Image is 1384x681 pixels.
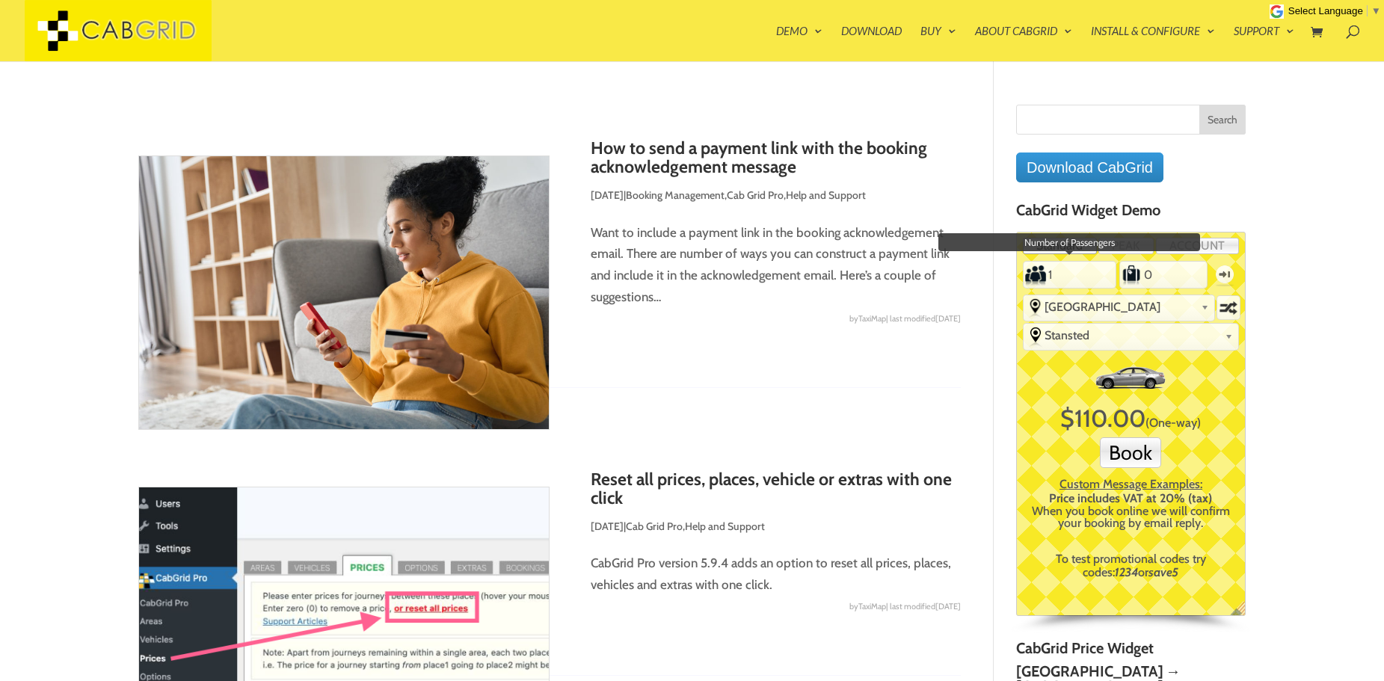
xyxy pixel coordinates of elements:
[1045,328,1219,342] span: Stansted
[1199,105,1246,135] input: Search
[935,601,961,611] span: [DATE]
[1047,262,1092,286] input: Number of Passengers
[1026,491,1236,529] div: When you book online we will confirm your booking by email reply.
[1371,5,1381,16] span: ▼
[1091,25,1215,61] a: Install & Configure
[626,520,683,533] a: Cab Grid Pro
[1098,238,1154,254] a: PEAK
[1023,238,1097,254] a: Standard
[591,188,624,202] span: [DATE]
[1211,257,1238,292] label: One-way
[1024,295,1214,319] div: Select the place the starting address falls within
[1016,640,1246,664] h4: CabGrid Price Widget
[1024,263,1047,287] label: Number of Passengers
[1234,25,1294,61] a: Support
[1148,565,1178,579] em: save5
[1121,263,1142,287] label: Number of Suitcases
[685,520,765,533] a: Help and Support
[975,25,1072,61] a: About CabGrid
[786,188,866,202] a: Help and Support
[138,185,960,218] p: | , ,
[25,21,212,37] a: CabGrid Taxi Plugin
[1093,357,1168,400] img: Standard
[1218,298,1239,319] label: Swap selected destinations
[1059,477,1202,491] u: Custom Message Examples:
[858,308,886,330] span: TaxiMap
[1288,5,1381,16] a: Select Language​
[920,25,956,61] a: Buy
[138,552,960,596] p: CabGrid Pro version 5.9.4 adds an option to reset all prices, places, vehicles and extras with on...
[1049,491,1212,505] strong: Price includes VAT at 20% (tax)
[1024,324,1238,348] div: Select the place the destination address is within
[138,596,960,617] div: by | last modified
[591,469,952,508] a: Reset all prices, places, vehicle or extras with one click
[1016,202,1246,226] h4: CabGrid Widget Demo
[776,25,822,61] a: Demo
[1016,152,1163,182] a: Download CabGrid
[138,155,550,430] img: How to send a payment link with the booking acknowledgement message
[1100,437,1161,468] button: Book
[138,222,960,309] p: Want to include a payment link in the booking acknowledgement email. There are number of ways you...
[727,188,784,202] a: Cab Grid Pro
[138,308,960,330] div: by | last modified
[1367,5,1368,16] span: ​
[841,25,902,61] a: Download
[138,516,960,549] p: | ,
[1156,238,1239,254] a: ACCOUNT
[1045,300,1195,314] span: [GEOGRAPHIC_DATA]
[1115,565,1138,579] em: 1234
[1145,416,1201,430] span: Click to switch
[1026,553,1236,579] div: To test promotional codes try codes: or
[1225,599,1255,630] span: English
[591,520,624,533] span: [DATE]
[1074,404,1145,433] span: 110.00
[1060,404,1074,433] span: $
[1142,262,1185,286] input: Number of Suitcases
[626,188,725,202] a: Booking Management
[1288,5,1363,16] span: Select Language
[591,138,927,177] a: How to send a payment link with the booking acknowledgement message
[935,313,961,324] span: [DATE]
[858,596,886,617] span: TaxiMap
